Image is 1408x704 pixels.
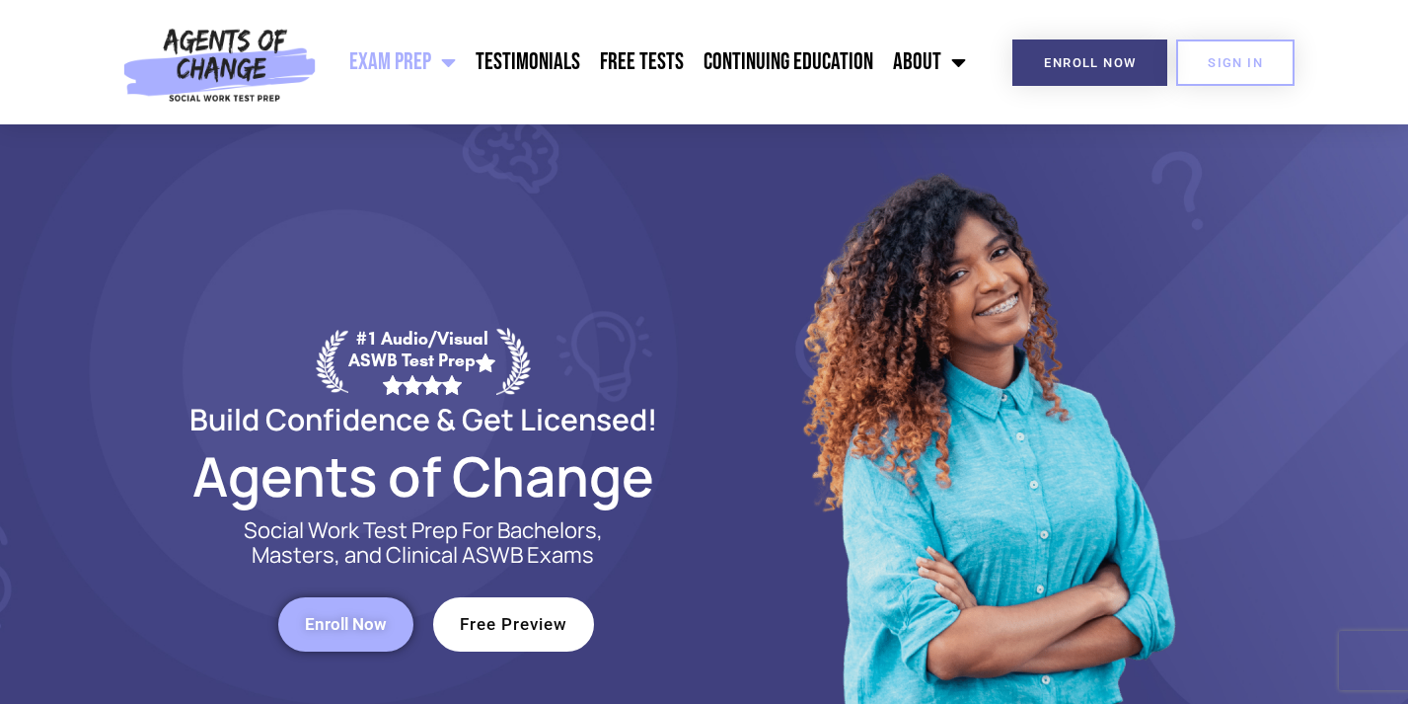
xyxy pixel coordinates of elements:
h2: Build Confidence & Get Licensed! [142,405,704,433]
p: Social Work Test Prep For Bachelors, Masters, and Clinical ASWB Exams [221,518,626,568]
a: Enroll Now [278,597,413,652]
a: Free Preview [433,597,594,652]
a: Continuing Education [694,38,883,87]
span: Enroll Now [1044,56,1136,69]
span: SIGN IN [1208,56,1263,69]
nav: Menu [326,38,975,87]
a: Testimonials [466,38,590,87]
a: Exam Prep [339,38,466,87]
h2: Agents of Change [142,453,704,499]
a: SIGN IN [1176,39,1295,86]
span: Free Preview [460,616,567,633]
a: Free Tests [590,38,694,87]
a: About [883,38,976,87]
div: #1 Audio/Visual ASWB Test Prep [348,328,496,394]
a: Enroll Now [1012,39,1167,86]
span: Enroll Now [305,616,387,633]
